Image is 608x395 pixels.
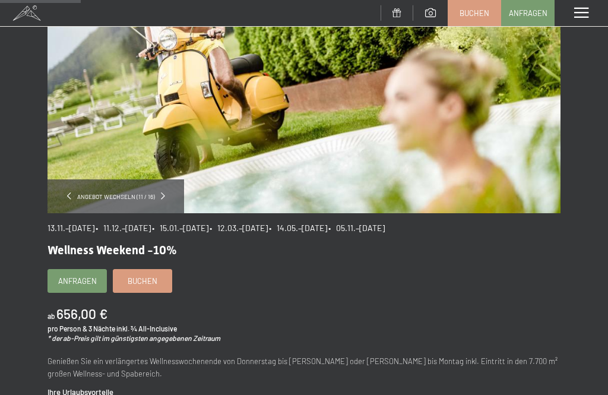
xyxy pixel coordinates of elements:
[460,8,489,18] span: Buchen
[58,276,97,286] span: Anfragen
[47,324,87,333] span: pro Person &
[96,223,151,233] span: • 11.12.–[DATE]
[56,305,107,322] b: 656,00 €
[509,8,547,18] span: Anfragen
[48,270,106,292] a: Anfragen
[152,223,208,233] span: • 15.01.–[DATE]
[47,243,177,257] span: Wellness Weekend -10%
[210,223,268,233] span: • 12.03.–[DATE]
[448,1,501,26] a: Buchen
[47,223,94,233] span: 13.11.–[DATE]
[328,223,385,233] span: • 05.11.–[DATE]
[113,270,172,292] a: Buchen
[88,324,115,333] span: 3 Nächte
[269,223,327,233] span: • 14.05.–[DATE]
[47,355,560,380] p: Genießen Sie ein verlängertes Wellnesswochenende von Donnerstag bis [PERSON_NAME] oder [PERSON_NA...
[116,324,177,333] span: inkl. ¾ All-Inclusive
[128,276,157,286] span: Buchen
[502,1,554,26] a: Anfragen
[47,312,55,320] span: ab
[71,192,161,201] span: Angebot wechseln (11 / 16)
[47,334,220,342] em: * der ab-Preis gilt im günstigsten angegebenen Zeitraum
